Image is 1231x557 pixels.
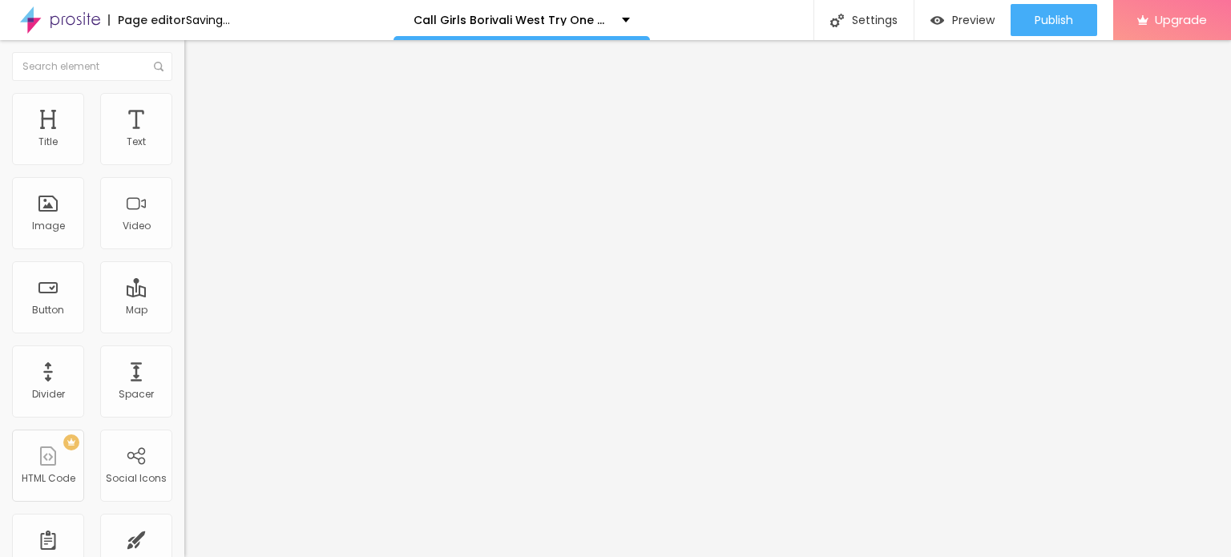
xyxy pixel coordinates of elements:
div: Divider [32,389,65,400]
p: Call Girls Borivali West Try One Of The our Best Russian Mumbai Escorts [414,14,610,26]
div: Image [32,220,65,232]
div: Button [32,305,64,316]
div: Text [127,136,146,147]
div: HTML Code [22,473,75,484]
input: Search element [12,52,172,81]
button: Preview [914,4,1011,36]
div: Title [38,136,58,147]
div: Saving... [186,14,230,26]
div: Social Icons [106,473,167,484]
img: Icone [830,14,844,27]
div: Spacer [119,389,154,400]
div: Video [123,220,151,232]
div: Map [126,305,147,316]
img: Icone [154,62,163,71]
button: Publish [1011,4,1097,36]
span: Preview [952,14,995,26]
div: Page editor [108,14,186,26]
iframe: Editor [184,40,1231,557]
span: Upgrade [1155,13,1207,26]
img: view-1.svg [930,14,944,27]
span: Publish [1035,14,1073,26]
